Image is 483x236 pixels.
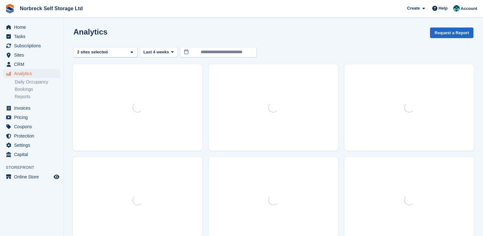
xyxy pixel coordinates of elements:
a: Reports [15,94,60,100]
span: Tasks [14,32,52,41]
span: Create [407,5,420,12]
a: menu [3,23,60,32]
a: menu [3,113,60,122]
span: Home [14,23,52,32]
div: 2 sites selected [76,49,110,55]
a: menu [3,141,60,150]
a: menu [3,32,60,41]
span: Account [461,5,477,12]
span: Pricing [14,113,52,122]
a: menu [3,60,60,69]
button: Request a Report [430,28,473,38]
span: CRM [14,60,52,69]
span: Coupons [14,122,52,131]
span: Settings [14,141,52,150]
span: Capital [14,150,52,159]
a: Bookings [15,86,60,92]
a: Preview store [53,173,60,181]
a: menu [3,104,60,113]
a: menu [3,51,60,59]
span: Protection [14,131,52,140]
img: stora-icon-8386f47178a22dfd0bd8f6a31ec36ba5ce8667c1dd55bd0f319d3a0aa187defe.svg [5,4,15,13]
a: menu [3,69,60,78]
span: Sites [14,51,52,59]
span: Online Store [14,172,52,181]
a: Norbreck Self Storage Ltd [17,3,85,14]
a: menu [3,150,60,159]
span: Last 4 weeks [143,49,169,55]
a: menu [3,172,60,181]
span: Subscriptions [14,41,52,50]
a: menu [3,122,60,131]
img: Sally King [453,5,460,12]
span: Invoices [14,104,52,113]
button: Last 4 weeks [140,47,177,58]
h2: Analytics [73,28,108,36]
span: Storefront [6,164,64,171]
span: Help [439,5,448,12]
span: Analytics [14,69,52,78]
a: Daily Occupancy [15,79,60,85]
a: menu [3,131,60,140]
a: menu [3,41,60,50]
